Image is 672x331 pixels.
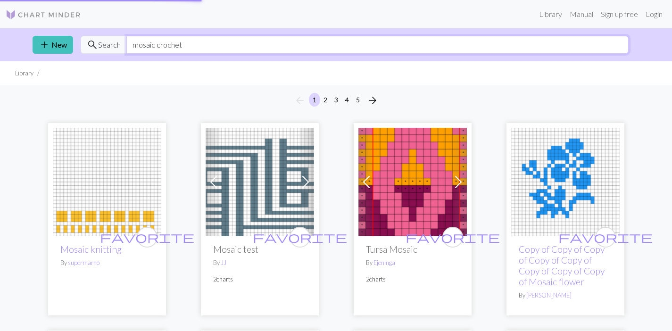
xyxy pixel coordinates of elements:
[595,227,616,248] button: favourite
[100,228,194,247] i: favourite
[363,93,382,108] button: Next
[320,93,331,107] button: 2
[526,291,572,299] a: [PERSON_NAME]
[100,230,194,244] span: favorite
[87,38,98,51] span: search
[352,93,364,107] button: 5
[39,38,50,51] span: add
[358,176,467,185] a: Tursa Mosaic Chart 1
[442,227,463,248] button: favourite
[15,69,33,78] li: Library
[206,128,314,236] img: Mosaic test
[60,244,122,255] a: Mosaic knitting
[366,275,459,284] p: 2 charts
[53,176,161,185] a: Mosaic knitting
[331,93,342,107] button: 3
[290,227,310,248] button: favourite
[642,5,666,24] a: Login
[366,258,459,267] p: By
[558,230,653,244] span: favorite
[253,230,347,244] span: favorite
[221,259,226,266] a: JJ
[511,128,620,236] img: Interlock flower
[206,176,314,185] a: Mosaic test
[6,9,81,20] img: Logo
[406,228,500,247] i: favourite
[213,244,307,255] h2: Mosaic test
[597,5,642,24] a: Sign up free
[366,244,459,255] h2: Tursa Mosaic
[309,93,320,107] button: 1
[558,228,653,247] i: favourite
[33,36,73,54] a: New
[535,5,566,24] a: Library
[341,93,353,107] button: 4
[253,228,347,247] i: favourite
[98,39,121,50] span: Search
[137,227,158,248] button: favourite
[519,244,605,287] a: Copy of Copy of Copy of Copy of Copy of Copy of Copy of Copy of Mosaic flower
[53,128,161,236] img: Mosaic knitting
[358,128,467,236] img: Tursa Mosaic Chart 1
[290,93,382,108] nav: Page navigation
[367,95,378,106] i: Next
[213,275,307,284] p: 2 charts
[213,258,307,267] p: By
[566,5,597,24] a: Manual
[367,94,378,107] span: arrow_forward
[60,258,154,267] p: By
[511,176,620,185] a: Interlock flower
[68,259,100,266] a: supermarno
[373,259,395,266] a: Ejeninga
[406,230,500,244] span: favorite
[519,291,612,300] p: By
